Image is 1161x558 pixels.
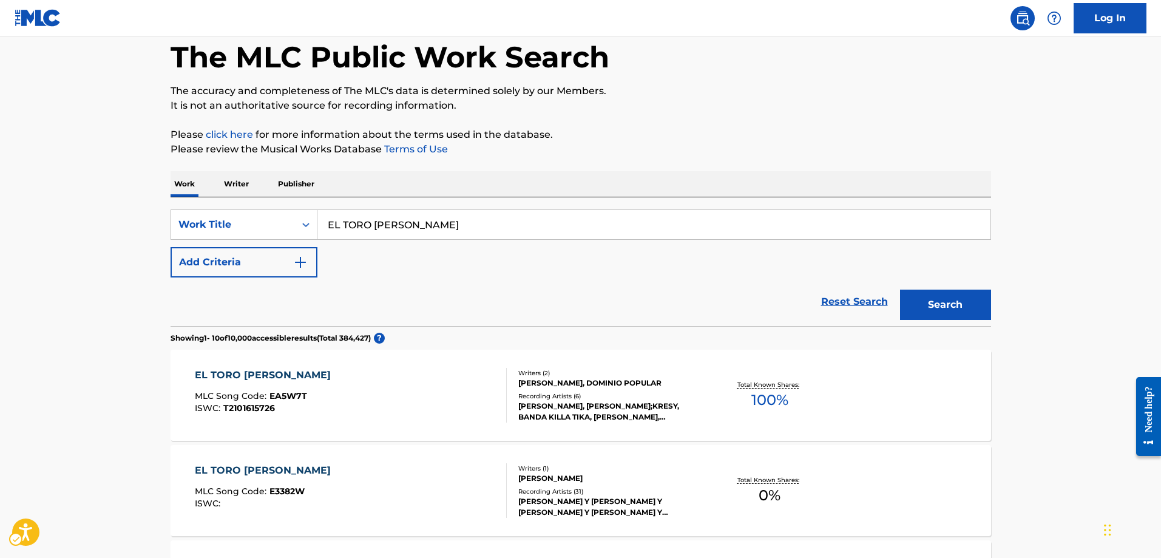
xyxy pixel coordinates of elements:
[15,9,61,27] img: MLC Logo
[1047,11,1061,26] img: help
[178,217,288,232] div: Work Title
[206,129,253,140] a: click here
[171,247,317,277] button: Add Criteria
[518,392,702,401] div: Recording Artists ( 6 )
[1015,11,1030,26] img: search
[269,486,305,497] span: E3382W
[195,403,223,413] span: ISWC :
[171,84,991,98] p: The accuracy and completeness of The MLC's data is determined solely by our Members.
[518,473,702,484] div: [PERSON_NAME]
[195,498,223,509] span: ISWC :
[1100,500,1161,558] iframe: Hubspot Iframe
[223,403,275,413] span: T2101615726
[737,475,802,485] p: Total Known Shares:
[171,98,991,113] p: It is not an authoritative source for recording information.
[1100,500,1161,558] div: Chat Widget
[171,209,991,326] form: Search Form
[815,288,894,315] a: Reset Search
[171,350,991,441] a: EL TORO [PERSON_NAME]MLC Song Code:EA5W7TISWC:T2101615726Writers (2)[PERSON_NAME], DOMINIO POPULA...
[269,390,307,401] span: EA5W7T
[195,486,269,497] span: MLC Song Code :
[171,445,991,536] a: EL TORO [PERSON_NAME]MLC Song Code:E3382WISWC:Writers (1)[PERSON_NAME]Recording Artists (31)[PERS...
[171,39,609,75] h1: The MLC Public Work Search
[1104,512,1111,548] div: Drag
[1127,368,1161,466] iframe: Iframe | Resource Center
[518,369,702,378] div: Writers ( 2 )
[518,464,702,473] div: Writers ( 1 )
[518,496,702,518] div: [PERSON_NAME] Y [PERSON_NAME] Y [PERSON_NAME] Y [PERSON_NAME] Y [PERSON_NAME] Y [PERSON_NAME]
[518,487,702,496] div: Recording Artists ( 31 )
[220,171,252,197] p: Writer
[751,389,788,411] span: 100 %
[374,333,385,344] span: ?
[382,143,448,155] a: Terms of Use
[317,210,990,239] input: Search...
[195,390,269,401] span: MLC Song Code :
[171,128,991,142] p: Please for more information about the terms used in the database.
[171,333,371,344] p: Showing 1 - 10 of 10,000 accessible results (Total 384,427 )
[171,142,991,157] p: Please review the Musical Works Database
[518,378,702,389] div: [PERSON_NAME], DOMINIO POPULAR
[900,290,991,320] button: Search
[1074,3,1146,33] a: Log In
[171,171,198,197] p: Work
[195,368,337,383] div: EL TORO [PERSON_NAME]
[737,380,802,389] p: Total Known Shares:
[293,255,308,270] img: 9d2ae6d4665cec9f34b9.svg
[195,463,337,478] div: EL TORO [PERSON_NAME]
[518,401,702,423] div: [PERSON_NAME], [PERSON_NAME];KRESY, BANDA KILLA TIKA, [PERSON_NAME], [PERSON_NAME]
[274,171,318,197] p: Publisher
[759,485,780,506] span: 0 %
